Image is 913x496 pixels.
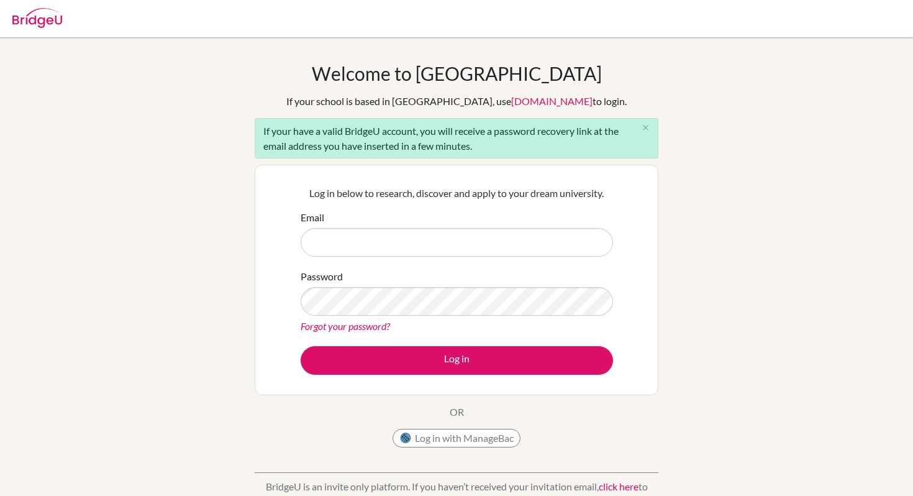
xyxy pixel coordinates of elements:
[301,320,390,332] a: Forgot your password?
[599,480,638,492] a: click here
[450,405,464,420] p: OR
[312,62,602,85] h1: Welcome to [GEOGRAPHIC_DATA]
[301,346,613,375] button: Log in
[301,186,613,201] p: Log in below to research, discover and apply to your dream university.
[12,8,62,28] img: Bridge-U
[641,123,650,132] i: close
[511,95,593,107] a: [DOMAIN_NAME]
[301,269,343,284] label: Password
[301,210,324,225] label: Email
[393,429,520,448] button: Log in with ManageBac
[286,94,627,109] div: If your school is based in [GEOGRAPHIC_DATA], use to login.
[255,118,658,158] div: If your have a valid BridgeU account, you will receive a password recovery link at the email addr...
[633,119,658,137] button: Close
